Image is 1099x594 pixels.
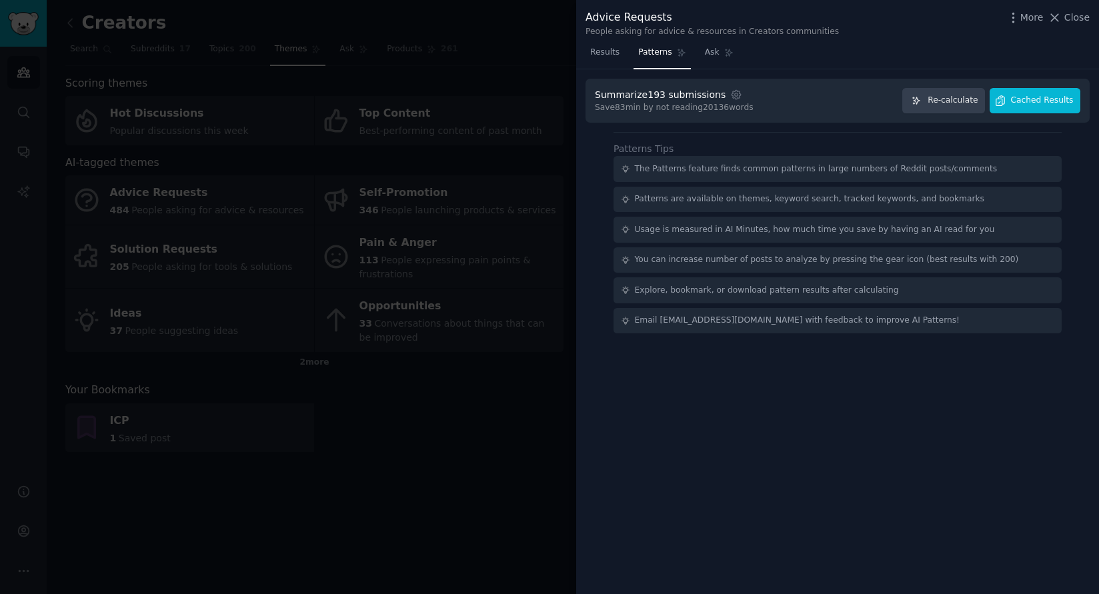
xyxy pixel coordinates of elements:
a: Results [586,42,624,69]
span: Close [1064,11,1090,25]
label: Patterns Tips [614,143,674,154]
button: More [1006,11,1044,25]
span: Patterns [638,47,672,59]
div: Usage is measured in AI Minutes, how much time you save by having an AI read for you [635,224,995,236]
div: You can increase number of posts to analyze by pressing the gear icon (best results with 200) [635,254,1019,266]
div: People asking for advice & resources in Creators communities [586,26,839,38]
div: The Patterns feature finds common patterns in large numbers of Reddit posts/comments [635,163,998,175]
div: Save 83 min by not reading 20136 words [595,102,754,114]
button: Re-calculate [902,88,985,114]
span: Re-calculate [928,95,978,107]
a: Patterns [634,42,690,69]
div: Email [EMAIL_ADDRESS][DOMAIN_NAME] with feedback to improve AI Patterns! [635,315,960,327]
button: Close [1048,11,1090,25]
div: Summarize 193 submissions [595,88,726,102]
div: Patterns are available on themes, keyword search, tracked keywords, and bookmarks [635,193,984,205]
span: More [1020,11,1044,25]
div: Explore, bookmark, or download pattern results after calculating [635,285,899,297]
span: Ask [705,47,720,59]
button: Cached Results [990,88,1080,114]
a: Ask [700,42,738,69]
span: Cached Results [1011,95,1074,107]
div: Advice Requests [586,9,839,26]
span: Results [590,47,620,59]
